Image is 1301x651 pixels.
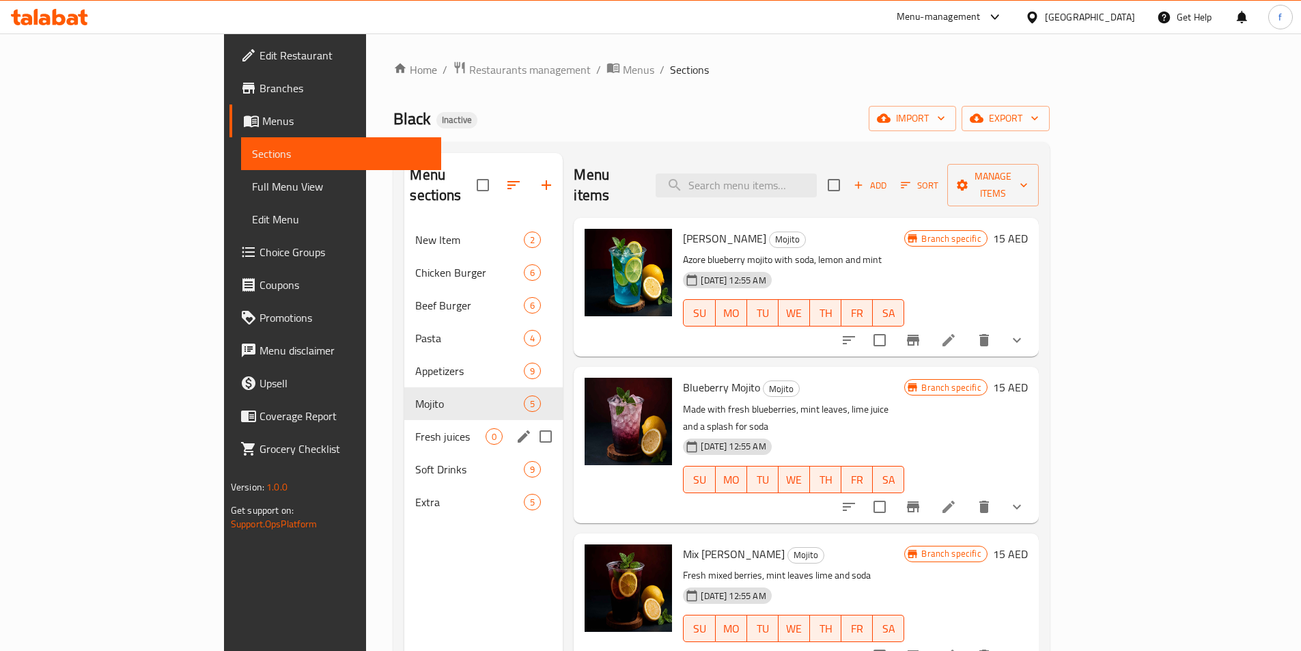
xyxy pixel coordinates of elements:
[660,61,665,78] li: /
[848,175,892,196] span: Add item
[695,440,771,453] span: [DATE] 12:55 AM
[878,619,899,639] span: SA
[810,466,841,493] button: TH
[683,251,904,268] p: Azore blueberry mojito with soda, lemon and mint
[241,170,441,203] a: Full Menu View
[229,39,441,72] a: Edit Restaurant
[947,164,1039,206] button: Manage items
[683,401,904,435] p: Made with fresh blueberries, mint leaves, lime juice and a splash for soda
[524,330,541,346] div: items
[683,377,760,398] span: Blueberry Mojito
[415,396,524,412] span: Mojito
[873,299,904,327] button: SA
[524,463,540,476] span: 9
[415,297,524,314] span: Beef Burger
[810,299,841,327] button: TH
[892,175,947,196] span: Sort items
[962,106,1050,131] button: export
[779,615,810,642] button: WE
[229,432,441,465] a: Grocery Checklist
[524,398,540,411] span: 5
[779,466,810,493] button: WE
[524,363,541,379] div: items
[415,494,524,510] div: Extra
[958,168,1028,202] span: Manage items
[683,466,715,493] button: SU
[683,544,785,564] span: Mix [PERSON_NAME]
[241,203,441,236] a: Edit Menu
[231,501,294,519] span: Get support on:
[410,165,477,206] h2: Menu sections
[815,619,836,639] span: TH
[695,590,771,602] span: [DATE] 12:55 AM
[497,169,530,202] span: Sort sections
[993,378,1028,397] h6: 15 AED
[404,289,563,322] div: Beef Burger6
[689,619,710,639] span: SU
[260,408,430,424] span: Coverage Report
[443,61,447,78] li: /
[229,268,441,301] a: Coupons
[393,61,1049,79] nav: breadcrumb
[267,478,288,496] span: 1.0.0
[241,137,441,170] a: Sections
[721,619,742,639] span: MO
[784,619,805,639] span: WE
[897,175,942,196] button: Sort
[404,223,563,256] div: New Item2
[784,470,805,490] span: WE
[486,428,503,445] div: items
[869,106,956,131] button: import
[993,544,1028,564] h6: 15 AED
[514,426,534,447] button: edit
[847,619,867,639] span: FR
[415,264,524,281] span: Chicken Burger
[260,80,430,96] span: Branches
[815,470,836,490] span: TH
[524,365,540,378] span: 9
[415,232,524,248] span: New Item
[585,229,672,316] img: Azore Mojito
[585,378,672,465] img: Blueberry Mojito
[788,547,824,563] span: Mojito
[787,547,824,564] div: Mojito
[689,303,710,323] span: SU
[530,169,563,202] button: Add section
[916,381,986,394] span: Branch specific
[848,175,892,196] button: Add
[747,299,779,327] button: TU
[841,615,873,642] button: FR
[973,110,1039,127] span: export
[404,387,563,420] div: Mojito5
[415,461,524,477] div: Soft Drinks
[880,110,945,127] span: import
[841,466,873,493] button: FR
[524,264,541,281] div: items
[683,567,904,584] p: Fresh mixed berries, mint leaves lime and soda
[779,299,810,327] button: WE
[841,299,873,327] button: FR
[415,330,524,346] span: Pasta
[260,342,430,359] span: Menu disclaimer
[897,9,981,25] div: Menu-management
[763,380,800,397] div: Mojito
[415,428,486,445] span: Fresh juices
[524,266,540,279] span: 6
[820,171,848,199] span: Select section
[252,178,430,195] span: Full Menu View
[1009,499,1025,515] svg: Show Choices
[833,324,865,357] button: sort-choices
[852,178,889,193] span: Add
[404,453,563,486] div: Soft Drinks9
[1009,332,1025,348] svg: Show Choices
[865,326,894,355] span: Select to update
[252,211,430,227] span: Edit Menu
[916,547,986,560] span: Branch specific
[596,61,601,78] li: /
[404,486,563,518] div: Extra5
[524,234,540,247] span: 2
[753,470,773,490] span: TU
